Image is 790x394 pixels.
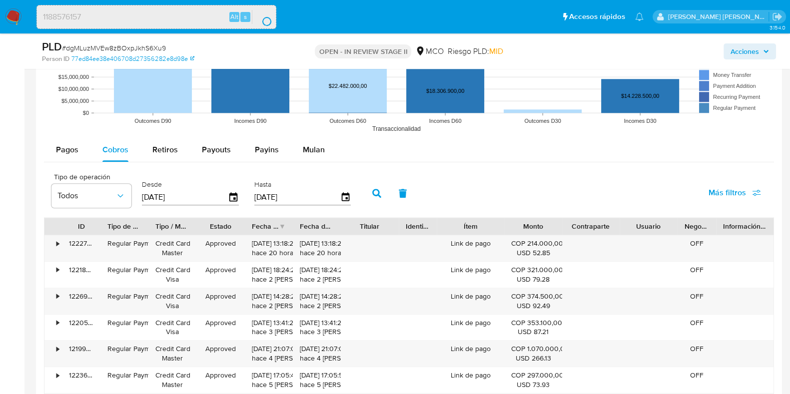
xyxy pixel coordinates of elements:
input: Buscar usuario o caso... [37,10,276,23]
span: MID [489,45,503,57]
button: Acciones [724,43,776,59]
span: s [244,12,247,21]
a: Notificaciones [635,12,644,21]
span: Accesos rápidos [569,11,625,22]
div: MCO [415,46,443,57]
span: # dgMLuzMVEw8zBOxpJkhS6Xu9 [62,43,166,53]
p: juan.montanobonaga@mercadolibre.com.co [668,12,769,21]
a: Salir [772,11,783,22]
a: 77ed84ee38e406708d27356282e8d98e [71,54,194,63]
p: OPEN - IN REVIEW STAGE II [315,44,411,58]
button: search-icon [252,10,272,24]
b: PLD [42,38,62,54]
span: Acciones [731,43,759,59]
b: Person ID [42,54,69,63]
span: Alt [230,12,238,21]
span: Riesgo PLD: [447,46,503,57]
span: 3.154.0 [769,23,785,31]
